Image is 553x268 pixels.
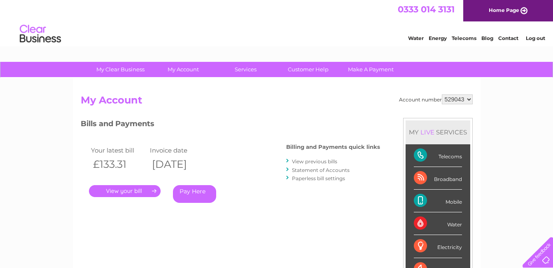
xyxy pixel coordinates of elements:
a: View previous bills [292,158,337,165]
div: LIVE [419,128,436,136]
a: Energy [429,35,447,41]
a: My Account [149,62,217,77]
th: [DATE] [148,156,207,173]
td: Invoice date [148,145,207,156]
h2: My Account [81,94,473,110]
div: Broadband [414,167,462,190]
div: Telecoms [414,144,462,167]
th: £133.31 [89,156,148,173]
a: Blog [481,35,493,41]
a: Pay Here [173,185,216,203]
h4: Billing and Payments quick links [286,144,380,150]
a: Services [212,62,280,77]
a: Log out [526,35,545,41]
a: Make A Payment [337,62,405,77]
div: Clear Business is a trading name of Verastar Limited (registered in [GEOGRAPHIC_DATA] No. 3667643... [82,5,471,40]
div: Mobile [414,190,462,212]
a: My Clear Business [86,62,154,77]
a: Customer Help [274,62,342,77]
a: Contact [498,35,518,41]
div: Water [414,212,462,235]
a: . [89,185,161,197]
div: MY SERVICES [406,120,470,144]
a: Telecoms [452,35,476,41]
a: Paperless bill settings [292,175,345,181]
img: logo.png [19,21,61,47]
a: 0333 014 3131 [398,4,455,14]
a: Water [408,35,424,41]
td: Your latest bill [89,145,148,156]
h3: Bills and Payments [81,118,380,132]
div: Account number [399,94,473,104]
div: Electricity [414,235,462,258]
a: Statement of Accounts [292,167,350,173]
